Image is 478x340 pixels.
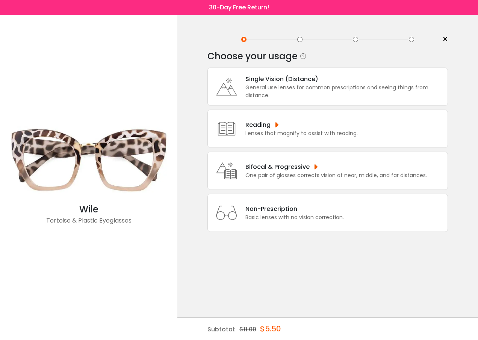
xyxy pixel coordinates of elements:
[245,74,444,84] div: Single Vision (Distance)
[4,203,174,216] div: Wile
[207,49,298,64] div: Choose your usage
[245,84,444,99] div: General use lenses for common prescriptions and seeing things from distance.
[442,34,448,45] span: ×
[4,118,174,203] img: Tortoise Wile - Plastic Eyeglasses
[245,120,358,129] div: Reading
[4,216,174,231] div: Tortoise & Plastic Eyeglasses
[245,129,358,137] div: Lenses that magnify to assist with reading.
[245,204,344,214] div: Non-Prescription
[437,34,448,45] a: ×
[245,172,427,179] div: One pair of glasses corrects vision at near, middle, and far distances.
[260,318,281,340] div: $5.50
[245,214,344,221] div: Basic lenses with no vision correction.
[245,162,427,172] div: Bifocal & Progressive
